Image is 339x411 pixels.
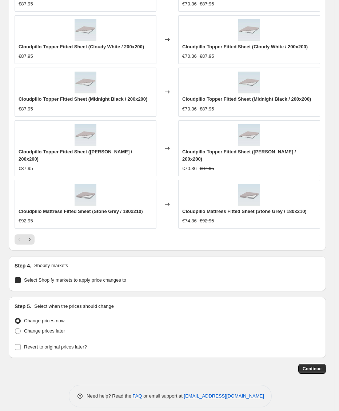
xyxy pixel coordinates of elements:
span: Select Shopify markets to apply price changes to [24,277,126,283]
span: Cloudpillo Topper Fitted Sheet ([PERSON_NAME] / 200x200) [182,149,296,162]
a: FAQ [133,393,142,399]
img: cloudpillo-topper-fitted-sheet-gray_80x.jpg [238,124,260,146]
strike: €87.95 [200,53,214,60]
img: cloudpillo-topper-fitted-sheet-gray_80x.jpg [75,124,96,146]
nav: Pagination [15,234,35,245]
p: Select when the prices should change [34,303,114,310]
span: Cloudpillo Topper Fitted Sheet (Cloudy White / 200x200) [182,44,308,49]
div: €87.95 [19,105,33,113]
strike: €87.95 [200,165,214,172]
span: or email support at [142,393,184,399]
h2: Step 5. [15,303,31,310]
img: cloudpillo-mattress-fitted-sheet-tone-grey-image_80x.jpg [75,184,96,206]
span: Cloudpillo Topper Fitted Sheet (Midnight Black / 200x200) [19,96,147,102]
span: Need help? Read the [87,393,133,399]
div: €70.36 [182,0,197,8]
img: cloudpillo-topper-fitted-sheet-gray_80x.jpg [238,72,260,93]
button: Continue [298,364,326,374]
button: Next [24,234,35,245]
img: cloudpillo-mattress-fitted-sheet-tone-grey-image_80x.jpg [238,184,260,206]
img: cloudpillo-topper-fitted-sheet-gray_80x.jpg [75,19,96,41]
h2: Step 4. [15,262,31,269]
div: €92.95 [19,217,33,225]
div: €70.36 [182,53,197,60]
img: cloudpillo-topper-fitted-sheet-gray_80x.jpg [75,72,96,93]
div: €70.36 [182,105,197,113]
span: Change prices later [24,328,65,334]
span: Cloudpillo Mattress Fitted Sheet (Stone Grey / 180x210) [19,209,143,214]
p: Shopify markets [34,262,68,269]
a: [EMAIL_ADDRESS][DOMAIN_NAME] [184,393,264,399]
div: €87.95 [19,165,33,172]
span: Revert to original prices later? [24,344,87,350]
div: €87.95 [19,53,33,60]
div: €74.36 [182,217,197,225]
div: €87.95 [19,0,33,8]
span: Continue [303,366,322,372]
span: Cloudpillo Mattress Fitted Sheet (Stone Grey / 180x210) [182,209,307,214]
div: €70.36 [182,165,197,172]
span: Change prices now [24,318,64,323]
span: Cloudpillo Topper Fitted Sheet ([PERSON_NAME] / 200x200) [19,149,132,162]
span: Cloudpillo Topper Fitted Sheet (Cloudy White / 200x200) [19,44,144,49]
strike: €92.95 [200,217,214,225]
span: Cloudpillo Topper Fitted Sheet (Midnight Black / 200x200) [182,96,311,102]
strike: €87.95 [200,105,214,113]
strike: €87.95 [200,0,214,8]
img: cloudpillo-topper-fitted-sheet-gray_80x.jpg [238,19,260,41]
